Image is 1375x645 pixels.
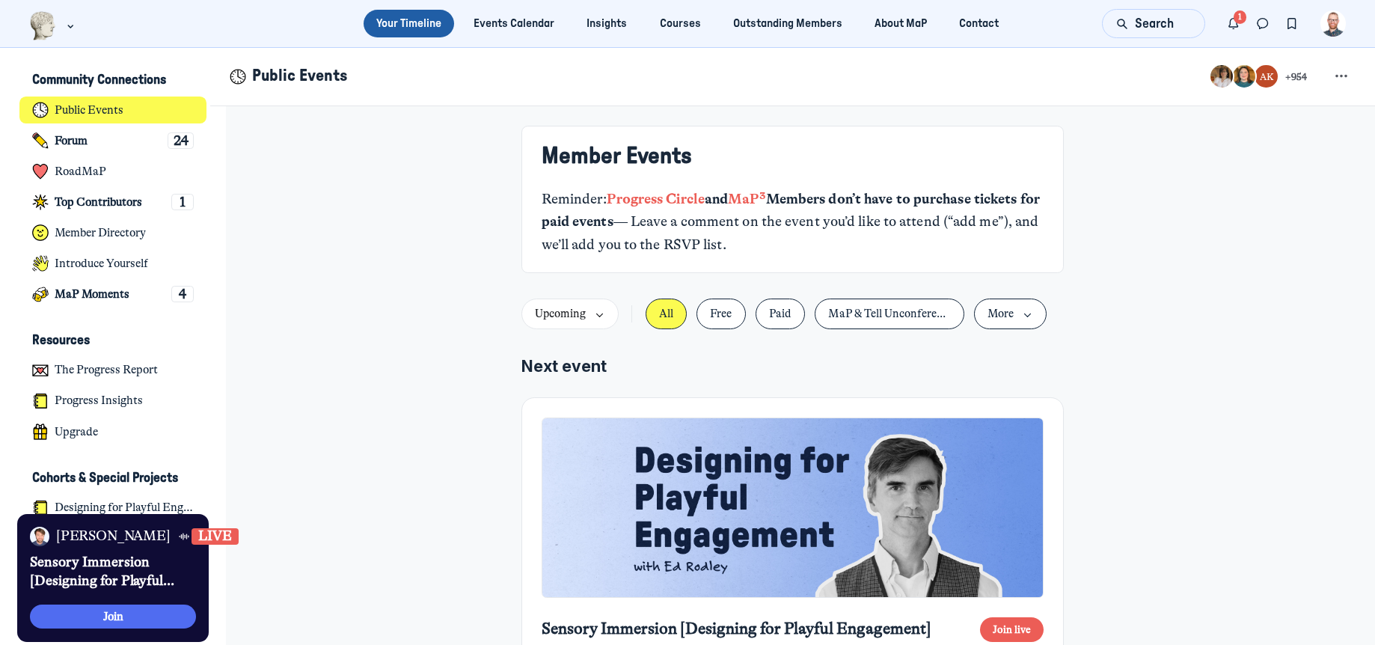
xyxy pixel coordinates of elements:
h1: Public Events [252,65,348,88]
button: Paid [756,299,806,329]
h4: Upgrade [55,425,98,439]
h3: Community Connections [32,72,166,88]
h4: Progress Insights [55,394,143,408]
button: Join live [980,617,1044,642]
a: Introduce Yourself [19,250,207,278]
button: +954 [1209,64,1308,89]
button: Bookmarks [1277,9,1306,38]
a: The Progress Report [19,356,207,384]
a: Progress Circle [607,191,705,207]
button: MaP & Tell Unconference [815,299,964,329]
button: Space settings [1326,62,1356,91]
h4: The Progress Report [55,363,158,377]
div: 4 [171,286,194,302]
a: Designing for Playful Engagement [19,494,207,522]
button: Search [1102,9,1205,38]
a: About MaP [862,10,940,37]
a: MaP³ [728,191,765,207]
div: AK [1255,65,1277,88]
h4: Public Events [55,103,123,117]
button: Cohorts & Special ProjectsCollapse space [19,465,207,491]
button: User menu options [1320,10,1347,37]
h4: RoadMaP [55,165,106,179]
h4: MaP Moments [55,287,129,302]
span: Live [198,531,232,541]
span: Paid [769,307,791,320]
span: More [987,306,1033,322]
div: 1 [171,194,194,210]
button: Direct messages [1249,9,1278,38]
a: Progress Insights [19,387,207,415]
button: Community ConnectionsCollapse space [19,67,207,94]
span: Upcoming [535,306,605,322]
button: Upcoming [521,299,619,329]
button: More [974,299,1047,329]
p: [PERSON_NAME] [56,528,171,545]
span: Free [710,307,732,320]
a: Outstanding Members [720,10,855,37]
h5: Next event [521,355,1065,377]
button: ResourcesCollapse space [19,328,207,354]
h3: Cohorts & Special Projects [32,470,178,486]
div: 24 [168,132,194,149]
a: Upgrade [19,418,207,445]
span: + 954 [1285,70,1307,83]
a: Insights [574,10,640,37]
h4: Designing for Playful Engagement [55,501,194,515]
button: Free [696,299,746,329]
a: Events Calendar [461,10,568,37]
h4: Top Contributors [55,195,142,210]
button: Museums as Progress logo [29,10,78,42]
a: Forum24 [19,127,207,155]
h4: Member Directory [55,226,146,240]
p: Sensory Immersion [Designing for Playful Engagement] [30,553,195,592]
strong: and [705,191,728,207]
h4: Forum [55,134,88,148]
a: Courses [646,10,714,37]
a: Your Timeline [364,10,455,37]
a: Sensory Immersion [Designing for Playful Engagement] [542,617,931,640]
h3: Member Events [542,142,1044,171]
button: Join [30,605,195,629]
h4: Introduce Yourself [55,257,148,271]
strong: Members don’t have to purchase tickets for paid events [542,191,1043,230]
img: Museums as Progress logo [29,11,57,40]
a: RoadMaP [19,158,207,186]
span: MaP & Tell Unconference [828,307,954,320]
span: All [659,307,673,320]
a: Contact [946,10,1012,37]
header: Page Header [210,48,1375,106]
button: Notifications [1219,9,1249,38]
button: All [646,299,687,329]
a: Top Contributors1 [19,189,207,216]
a: Public Events [19,97,207,124]
a: MaP Moments4 [19,281,207,308]
svg: Space settings [1332,67,1351,86]
a: Member Directory [19,219,207,247]
h3: Resources [32,332,90,349]
p: Reminder: — Leave a comment on the event you’d like to attend (“add me”), and we’ll add you to th... [542,188,1044,256]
